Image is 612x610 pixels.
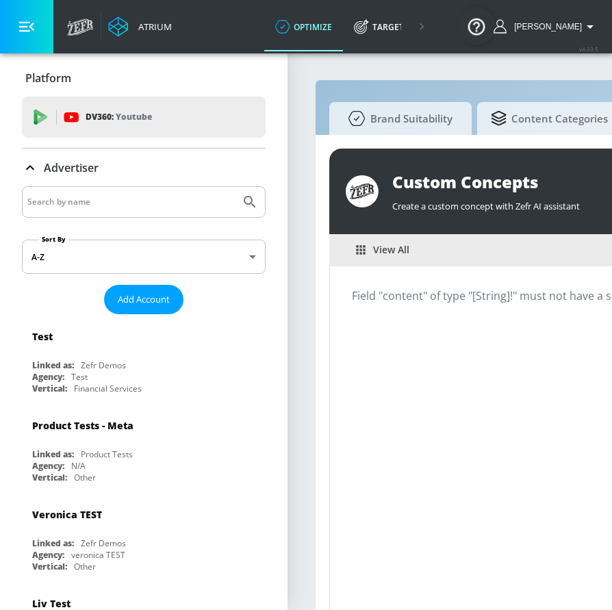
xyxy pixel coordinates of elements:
div: Veronica TESTLinked as:Zefr DemosAgency:veronica TESTVertical:Other [22,498,266,576]
span: Brand Suitability [343,102,452,135]
div: Advertiser [22,149,266,187]
div: TestLinked as:Zefr DemosAgency:TestVertical:Financial Services [22,320,266,398]
p: Platform [25,71,71,86]
div: Linked as: [32,537,74,549]
p: Youtube [116,110,152,124]
div: Financial Services [74,383,142,394]
div: Zefr Demos [81,537,126,549]
div: Agency: [32,549,64,561]
div: Create a custom concept with Zefr AI assistant [392,193,604,212]
div: Test [71,371,88,383]
a: optimize [264,2,343,51]
div: Agency: [32,460,64,472]
div: Vertical: [32,383,67,394]
div: Test [32,330,53,343]
div: Liv Test [32,597,71,610]
label: Sort By [39,235,68,244]
div: Platform [22,59,266,97]
div: Product Tests - MetaLinked as:Product TestsAgency:N/AVertical:Other [22,409,266,487]
input: Search by name [27,193,235,211]
div: N/A [71,460,86,472]
span: View All [357,242,409,259]
div: DV360: Youtube [22,97,266,138]
a: Target [343,2,415,51]
p: DV360: [86,110,152,125]
span: v 4.33.5 [579,45,598,53]
a: Atrium [108,16,172,37]
span: Add Account [118,292,170,307]
button: Add Account [104,285,183,314]
span: Content Categories [491,102,608,135]
p: Advertiser [44,160,99,175]
div: Zefr Demos [81,359,126,371]
div: veronica TEST [71,549,125,561]
div: A-Z [22,240,266,274]
button: View All [351,238,415,263]
div: Linked as: [32,448,74,460]
div: Product Tests - Meta [32,419,133,432]
button: Open Resource Center [457,7,496,45]
span: login as: bogdan.nalisnikovskiy@zefr.com [509,22,582,31]
div: Atrium [133,21,172,33]
div: Vertical: [32,561,67,572]
div: Linked as: [32,359,74,371]
button: [PERSON_NAME] [494,18,598,35]
div: Other [74,472,96,483]
div: Vertical: [32,472,67,483]
div: Other [74,561,96,572]
div: Custom Concepts [392,170,604,193]
div: Veronica TEST [32,508,102,521]
div: Product Tests [81,448,133,460]
div: Agency: [32,371,64,383]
